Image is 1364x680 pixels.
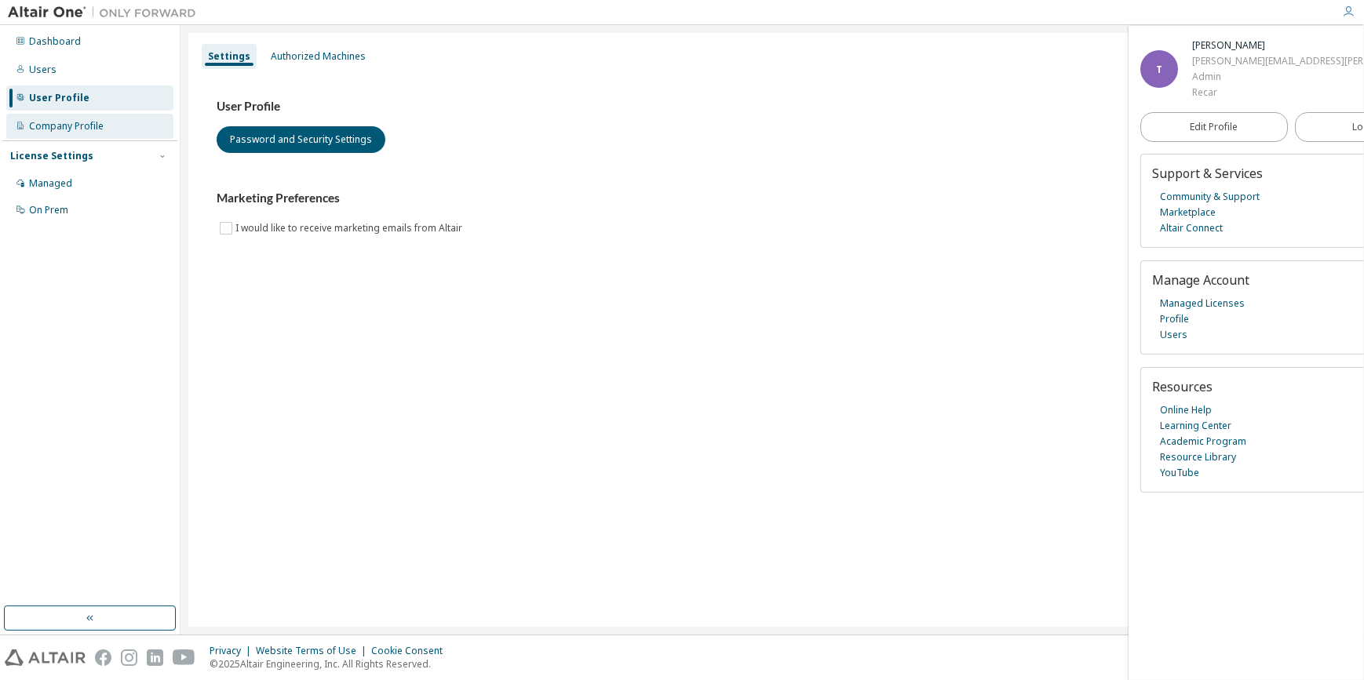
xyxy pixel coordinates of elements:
img: linkedin.svg [147,649,163,666]
span: Support & Services [1152,165,1263,182]
a: Resource Library [1160,449,1236,465]
a: Altair Connect [1160,220,1223,236]
div: User Profile [29,92,89,104]
a: Academic Program [1160,434,1246,449]
a: Online Help [1160,402,1212,418]
div: Website Terms of Use [256,645,371,657]
div: Managed [29,177,72,190]
div: Users [29,64,57,76]
img: Altair One [8,5,204,20]
a: Managed Licenses [1160,296,1245,311]
a: Learning Center [1160,418,1231,434]
a: YouTube [1160,465,1199,481]
img: facebook.svg [95,649,111,666]
a: Users [1160,327,1187,343]
h3: User Profile [217,99,1328,115]
div: Privacy [210,645,256,657]
div: Authorized Machines [271,50,366,63]
a: Edit Profile [1140,112,1288,142]
div: Dashboard [29,35,81,48]
h3: Marketing Preferences [217,191,1328,206]
span: T [1156,63,1162,76]
div: Company Profile [29,120,104,133]
div: Cookie Consent [371,645,452,657]
label: I would like to receive marketing emails from Altair [235,219,465,238]
img: youtube.svg [173,649,195,666]
p: © 2025 Altair Engineering, Inc. All Rights Reserved. [210,657,452,671]
div: Settings [208,50,250,63]
img: instagram.svg [121,649,137,666]
a: Community & Support [1160,189,1260,205]
span: Edit Profile [1191,121,1238,133]
button: Password and Security Settings [217,126,385,153]
div: License Settings [10,150,93,162]
a: Marketplace [1160,205,1216,220]
a: Profile [1160,311,1189,327]
span: Manage Account [1152,271,1249,289]
img: altair_logo.svg [5,649,86,666]
span: Resources [1152,378,1213,395]
div: On Prem [29,204,68,216]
